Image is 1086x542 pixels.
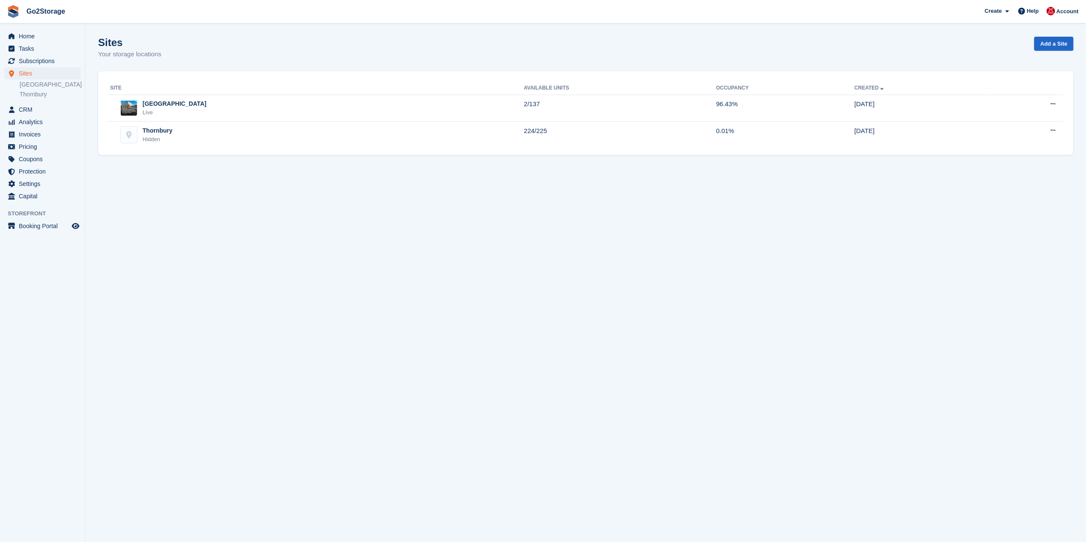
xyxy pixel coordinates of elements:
td: [DATE] [854,95,987,122]
a: menu [4,128,81,140]
a: Add a Site [1034,37,1073,51]
a: menu [4,165,81,177]
th: Occupancy [716,81,854,95]
span: Booking Portal [19,220,70,232]
div: Hidden [143,135,172,144]
span: Analytics [19,116,70,128]
span: Account [1056,7,1078,16]
a: menu [4,190,81,202]
div: Thornbury [143,126,172,135]
img: stora-icon-8386f47178a22dfd0bd8f6a31ec36ba5ce8667c1dd55bd0f319d3a0aa187defe.svg [7,5,20,18]
a: Thornbury [20,90,81,99]
span: Capital [19,190,70,202]
span: Sites [19,67,70,79]
p: Your storage locations [98,49,161,59]
span: Settings [19,178,70,190]
a: menu [4,116,81,128]
a: menu [4,30,81,42]
a: Go2Storage [23,4,69,18]
td: 0.01% [716,122,854,148]
img: James Pearson [1046,7,1055,15]
a: menu [4,178,81,190]
span: Create [984,7,1002,15]
span: Tasks [19,43,70,55]
a: menu [4,153,81,165]
span: Coupons [19,153,70,165]
th: Available Units [524,81,716,95]
span: Invoices [19,128,70,140]
td: 224/225 [524,122,716,148]
span: Help [1027,7,1039,15]
span: CRM [19,104,70,116]
td: 96.43% [716,95,854,122]
img: Image of Bristol site [121,101,137,116]
div: Live [143,108,207,117]
a: Preview store [70,221,81,231]
a: menu [4,104,81,116]
span: Home [19,30,70,42]
a: menu [4,141,81,153]
span: Protection [19,165,70,177]
h1: Sites [98,37,161,48]
img: Thornbury site image placeholder [121,127,137,143]
a: Created [854,85,885,91]
a: menu [4,55,81,67]
a: [GEOGRAPHIC_DATA] [20,81,81,89]
span: Storefront [8,209,85,218]
td: 2/137 [524,95,716,122]
a: menu [4,220,81,232]
span: Subscriptions [19,55,70,67]
th: Site [108,81,524,95]
a: menu [4,67,81,79]
span: Pricing [19,141,70,153]
td: [DATE] [854,122,987,148]
div: [GEOGRAPHIC_DATA] [143,99,207,108]
a: menu [4,43,81,55]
